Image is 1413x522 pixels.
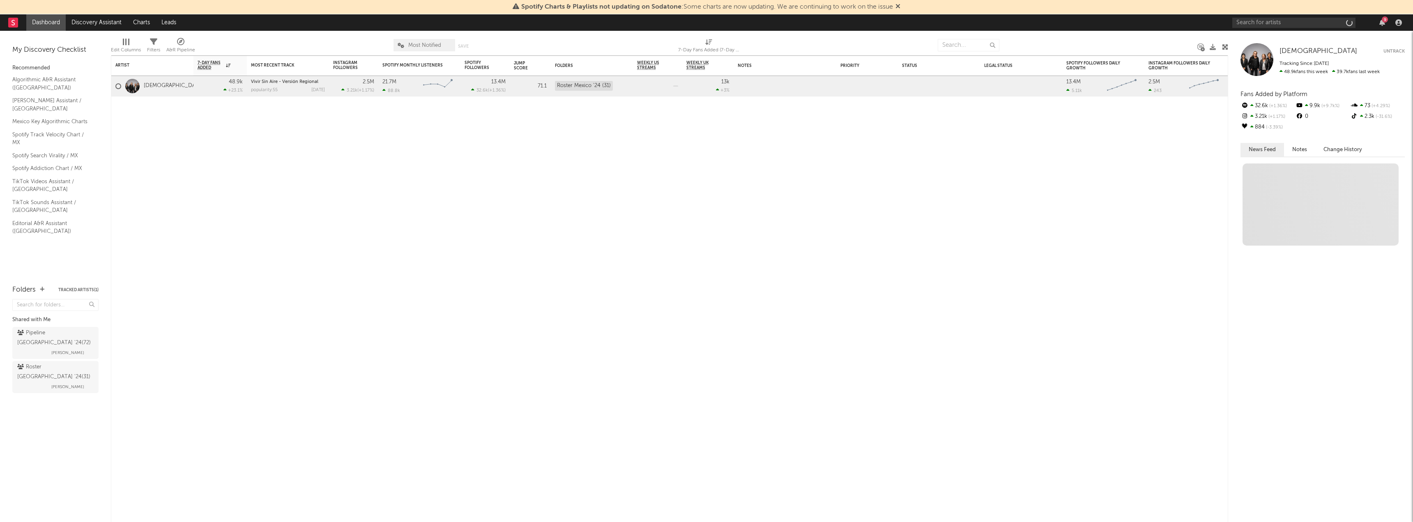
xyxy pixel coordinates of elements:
span: +1.36 % [1268,104,1287,108]
div: +23.1 % [223,87,243,93]
a: Dashboard [26,14,66,31]
div: Artist [115,63,177,68]
div: [DATE] [311,88,325,92]
svg: Chart title [1103,76,1140,97]
div: Filters [147,45,160,55]
span: Tracking Since: [DATE] [1280,61,1329,66]
div: 32.6k [1240,101,1295,111]
div: 48.9k [229,79,243,85]
div: Spotify Followers [465,60,493,70]
div: 7-Day Fans Added (7-Day Fans Added) [678,45,740,55]
a: Spotify Addiction Chart / MX [12,164,90,173]
div: Folders [12,285,36,295]
div: Most Recent Track [251,63,313,68]
div: Shared with Me [12,315,99,325]
input: Search for folders... [12,299,99,311]
button: Notes [1284,143,1315,156]
span: +1.17 % [359,88,373,93]
div: 88.8k [382,88,400,93]
span: Spotify Charts & Playlists not updating on Sodatone [521,4,681,10]
input: Search... [938,39,999,51]
div: 2.3k [1350,111,1405,122]
span: +4.29 % [1370,104,1390,108]
a: Charts [127,14,156,31]
div: Filters [147,35,160,59]
div: Pipeline [GEOGRAPHIC_DATA] '24 ( 72 ) [17,328,92,348]
div: 7-Day Fans Added (7-Day Fans Added) [678,35,740,59]
div: Notes [738,63,820,68]
div: +3 % [716,87,730,93]
div: 9 [1382,16,1388,23]
div: 5.11k [1066,88,1082,93]
div: Jump Score [514,61,534,71]
div: Recommended [12,63,99,73]
div: 73 [1350,101,1405,111]
button: News Feed [1240,143,1284,156]
div: 0 [1295,111,1350,122]
div: Roster [GEOGRAPHIC_DATA] '24 ( 31 ) [17,362,92,382]
a: Spotify Track Velocity Chart / MX [12,130,90,147]
span: Dismiss [895,4,900,10]
div: popularity: 55 [251,88,278,92]
span: 32.6k [476,88,488,93]
span: Weekly US Streams [637,60,666,70]
div: Folders [555,63,617,68]
span: +1.36 % [489,88,504,93]
a: Mexico Key Algorithmic Charts [12,117,90,126]
div: 13.4M [491,79,506,85]
div: Vivir Sin Aire - Versión Regional [251,80,325,84]
a: TikTok Sounds Assistant / [GEOGRAPHIC_DATA] [12,198,90,215]
div: 243 [1148,88,1162,93]
span: 48.9k fans this week [1280,69,1328,74]
a: [DEMOGRAPHIC_DATA] [144,83,204,90]
div: Spotify Monthly Listeners [382,63,444,68]
span: [DEMOGRAPHIC_DATA] [1280,48,1357,55]
span: 39.7k fans last week [1280,69,1380,74]
a: Vivir Sin Aire - Versión Regional [251,80,318,84]
div: ( ) [471,87,506,93]
span: Weekly UK Streams [686,60,717,70]
a: Leads [156,14,182,31]
div: My Discovery Checklist [12,45,99,55]
div: Legal Status [984,63,1038,68]
span: [PERSON_NAME] [51,382,84,392]
input: Search for artists [1232,18,1355,28]
span: Most Notified [408,43,441,48]
div: Edit Columns [111,45,141,55]
button: Change History [1315,143,1370,156]
button: Save [458,44,469,48]
div: 884 [1240,122,1295,133]
div: Priority [840,63,873,68]
div: Instagram Followers [333,60,362,70]
span: Fans Added by Platform [1240,91,1307,97]
div: 13.4M [1066,79,1081,85]
button: Tracked Artists(1) [58,288,99,292]
a: Algorithmic A&R Assistant ([GEOGRAPHIC_DATA]) [12,75,90,92]
a: Discovery Assistant [66,14,127,31]
div: 3.21k [1240,111,1295,122]
div: A&R Pipeline [166,35,195,59]
div: ( ) [341,87,374,93]
div: Spotify Followers Daily Growth [1066,61,1128,71]
div: 13k [721,79,730,85]
div: A&R Pipeline [166,45,195,55]
div: Edit Columns [111,35,141,59]
a: Pipeline [GEOGRAPHIC_DATA] '24(72)[PERSON_NAME] [12,327,99,359]
span: 3.21k [347,88,357,93]
span: +9.7k % [1320,104,1339,108]
div: 2.5M [1148,79,1160,85]
a: [DEMOGRAPHIC_DATA] [1280,47,1357,55]
span: -3.39 % [1265,125,1283,130]
div: 2.5M [363,79,374,85]
span: +1.17 % [1267,115,1285,119]
div: Status [902,63,955,68]
svg: Chart title [1185,76,1222,97]
a: Editorial A&R Assistant ([GEOGRAPHIC_DATA]) [12,219,90,236]
button: Untrack [1383,47,1405,55]
div: Roster Mexico '24 (31) [555,81,613,91]
a: Spotify Search Virality / MX [12,151,90,160]
a: TikTok Videos Assistant / [GEOGRAPHIC_DATA] [12,177,90,194]
span: [PERSON_NAME] [51,348,84,358]
a: Roster [GEOGRAPHIC_DATA] '24(31)[PERSON_NAME] [12,361,99,393]
span: 7-Day Fans Added [198,60,224,70]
